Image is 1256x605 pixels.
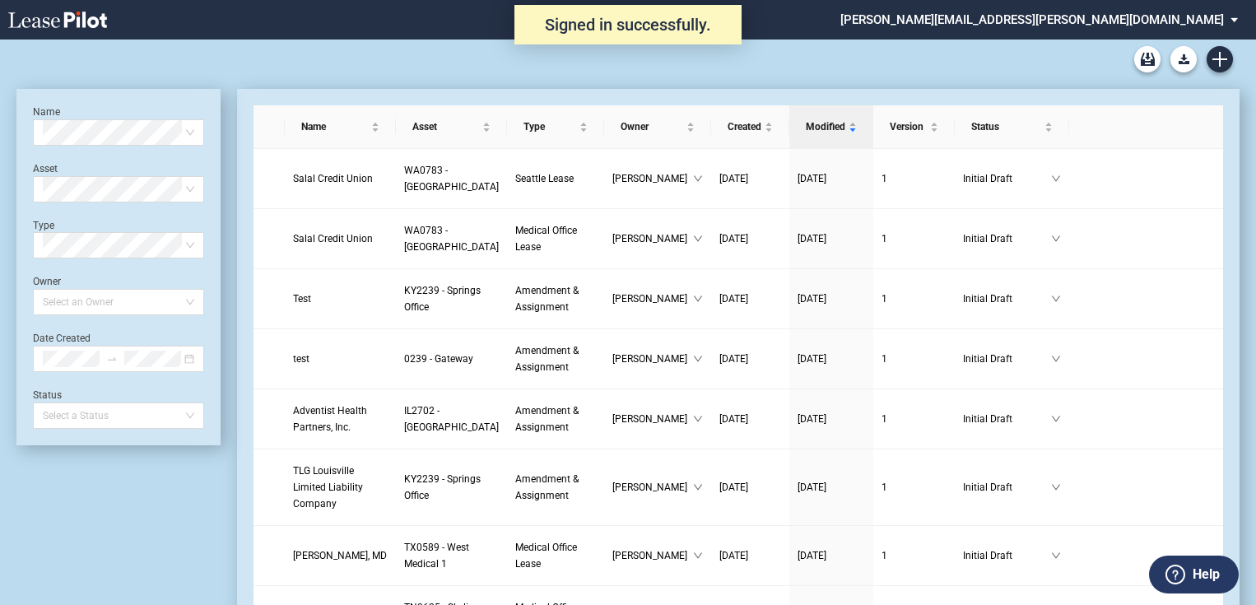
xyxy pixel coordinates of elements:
[293,403,388,435] a: Adventist Health Partners, Inc.
[621,119,683,135] span: Owner
[798,173,826,184] span: [DATE]
[1193,564,1220,585] label: Help
[882,170,947,187] a: 1
[404,165,499,193] span: WA0783 - North East Retail
[515,222,596,255] a: Medical Office Lease
[1051,414,1061,424] span: down
[719,291,781,307] a: [DATE]
[33,389,62,401] label: Status
[873,105,955,149] th: Version
[523,119,576,135] span: Type
[798,411,865,427] a: [DATE]
[719,479,781,496] a: [DATE]
[711,105,789,149] th: Created
[33,220,54,231] label: Type
[404,473,481,501] span: KY2239 - Springs Office
[515,282,596,315] a: Amendment & Assignment
[882,351,947,367] a: 1
[412,119,479,135] span: Asset
[514,5,742,44] div: Signed in successfully.
[285,105,396,149] th: Name
[693,354,703,364] span: down
[882,293,887,305] span: 1
[515,542,577,570] span: Medical Office Lease
[719,550,748,561] span: [DATE]
[404,222,499,255] a: WA0783 - [GEOGRAPHIC_DATA]
[955,105,1069,149] th: Status
[293,465,363,510] span: TLG Louisville Limited Liability Company
[798,293,826,305] span: [DATE]
[693,294,703,304] span: down
[719,413,748,425] span: [DATE]
[798,233,826,244] span: [DATE]
[515,403,596,435] a: Amendment & Assignment
[106,353,118,365] span: to
[719,230,781,247] a: [DATE]
[612,547,693,564] span: [PERSON_NAME]
[806,119,845,135] span: Modified
[719,351,781,367] a: [DATE]
[404,403,499,435] a: IL2702 - [GEOGRAPHIC_DATA]
[719,173,748,184] span: [DATE]
[612,291,693,307] span: [PERSON_NAME]
[293,463,388,512] a: TLG Louisville Limited Liability Company
[33,106,60,118] label: Name
[293,170,388,187] a: Salal Credit Union
[798,351,865,367] a: [DATE]
[890,119,927,135] span: Version
[293,550,387,561] span: Thuan T. Nguyen, MD
[293,351,388,367] a: test
[798,170,865,187] a: [DATE]
[612,170,693,187] span: [PERSON_NAME]
[882,173,887,184] span: 1
[515,173,574,184] span: Seattle Lease
[693,414,703,424] span: down
[404,471,499,504] a: KY2239 - Springs Office
[882,482,887,493] span: 1
[798,291,865,307] a: [DATE]
[604,105,711,149] th: Owner
[293,233,373,244] span: Salal Credit Union
[404,282,499,315] a: KY2239 - Springs Office
[963,351,1051,367] span: Initial Draft
[293,405,367,433] span: Adventist Health Partners, Inc.
[693,551,703,561] span: down
[882,411,947,427] a: 1
[1051,354,1061,364] span: down
[515,345,579,373] span: Amendment & Assignment
[33,333,91,344] label: Date Created
[719,353,748,365] span: [DATE]
[404,542,469,570] span: TX0589 - West Medical 1
[882,291,947,307] a: 1
[798,353,826,365] span: [DATE]
[293,353,309,365] span: test
[882,230,947,247] a: 1
[612,411,693,427] span: [PERSON_NAME]
[293,547,388,564] a: [PERSON_NAME], MD
[719,547,781,564] a: [DATE]
[293,291,388,307] a: Test
[404,225,499,253] span: WA0783 - North East Retail
[882,550,887,561] span: 1
[515,225,577,253] span: Medical Office Lease
[693,234,703,244] span: down
[404,405,499,433] span: IL2702 - Bolingbrook Medical Office Building
[882,547,947,564] a: 1
[693,482,703,492] span: down
[1149,556,1239,593] button: Help
[719,170,781,187] a: [DATE]
[515,342,596,375] a: Amendment & Assignment
[404,351,499,367] a: 0239 - Gateway
[798,547,865,564] a: [DATE]
[1170,46,1197,72] button: Download Blank Form
[1051,482,1061,492] span: down
[301,119,368,135] span: Name
[1051,234,1061,244] span: down
[882,353,887,365] span: 1
[789,105,873,149] th: Modified
[798,413,826,425] span: [DATE]
[106,353,118,365] span: swap-right
[612,479,693,496] span: [PERSON_NAME]
[719,233,748,244] span: [DATE]
[1207,46,1233,72] a: Create new document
